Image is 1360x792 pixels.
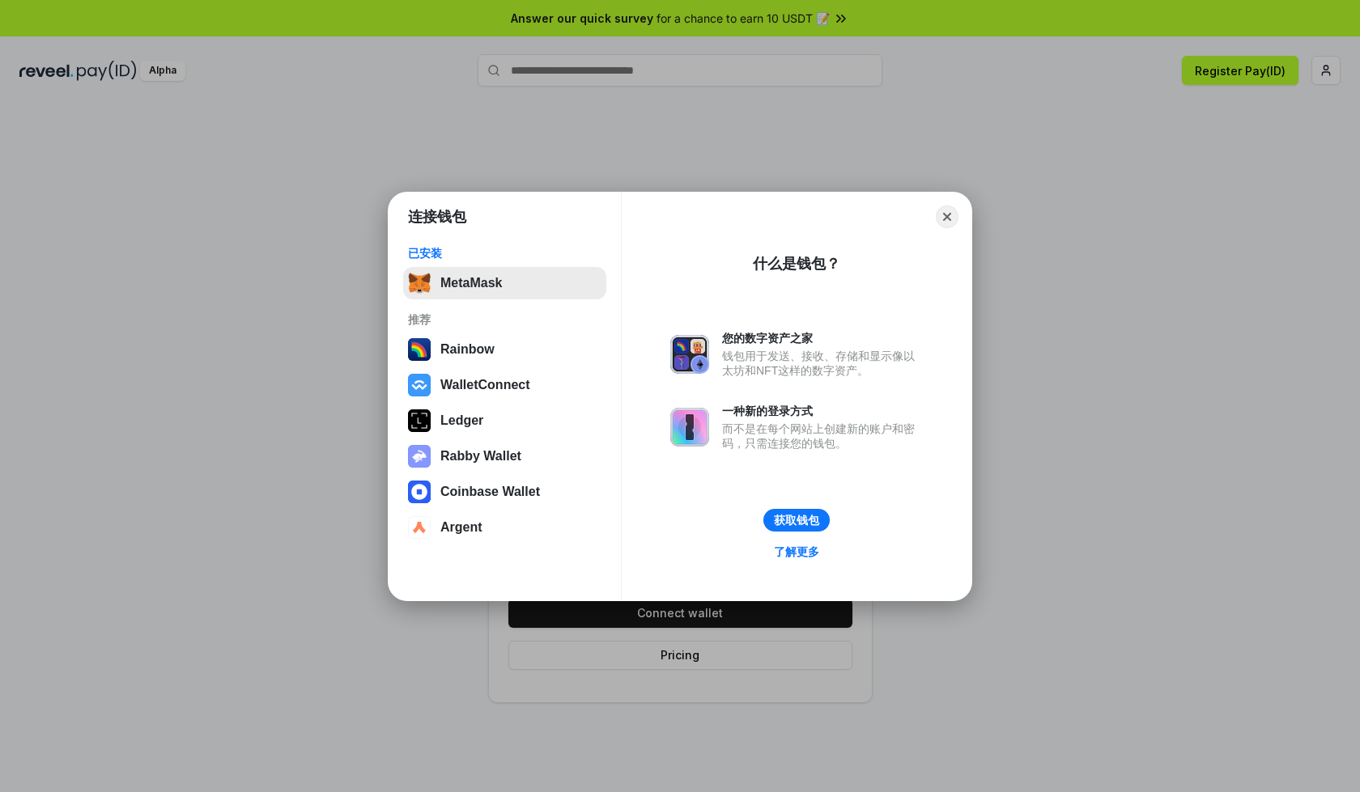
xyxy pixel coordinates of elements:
[403,267,606,299] button: MetaMask
[774,544,819,559] div: 了解更多
[403,440,606,472] button: Rabby Wallet
[408,374,431,396] img: svg+xml,%3Csvg%20width%3D%2228%22%20height%3D%2228%22%20viewBox%3D%220%200%2028%2028%22%20fill%3D...
[403,511,606,544] button: Argent
[722,349,923,378] div: 钱包用于发送、接收、存储和显示像以太坊和NFT这样的数字资产。
[670,335,709,374] img: svg+xml,%3Csvg%20xmlns%3D%22http%3A%2F%2Fwww.w3.org%2F2000%2Fsvg%22%20fill%3D%22none%22%20viewBox...
[936,205,958,228] button: Close
[440,520,482,535] div: Argent
[408,207,466,227] h1: 连接钱包
[440,413,483,428] div: Ledger
[722,421,923,451] div: 而不是在每个网站上创建新的账户和密码，只需连接您的钱包。
[408,481,431,503] img: svg+xml,%3Csvg%20width%3D%2228%22%20height%3D%2228%22%20viewBox%3D%220%200%2028%2028%22%20fill%3D...
[722,404,923,418] div: 一种新的登录方式
[440,378,530,392] div: WalletConnect
[408,272,431,294] img: svg+xml,%3Csvg%20fill%3D%22none%22%20height%3D%2233%22%20viewBox%3D%220%200%2035%2033%22%20width%...
[763,509,830,532] button: 获取钱包
[403,369,606,401] button: WalletConnect
[408,409,431,432] img: svg+xml,%3Csvg%20xmlns%3D%22http%3A%2F%2Fwww.w3.org%2F2000%2Fsvg%22%20width%3D%2228%22%20height%3...
[440,342,495,357] div: Rainbow
[440,485,540,499] div: Coinbase Wallet
[403,404,606,437] button: Ledger
[764,541,829,562] a: 了解更多
[774,513,819,527] div: 获取钱包
[403,333,606,366] button: Rainbow
[440,276,502,290] div: MetaMask
[408,445,431,468] img: svg+xml,%3Csvg%20xmlns%3D%22http%3A%2F%2Fwww.w3.org%2F2000%2Fsvg%22%20fill%3D%22none%22%20viewBox...
[440,449,521,464] div: Rabby Wallet
[403,476,606,508] button: Coinbase Wallet
[722,331,923,345] div: 您的数字资产之家
[408,312,601,327] div: 推荐
[753,254,840,273] div: 什么是钱包？
[670,408,709,447] img: svg+xml,%3Csvg%20xmlns%3D%22http%3A%2F%2Fwww.w3.org%2F2000%2Fsvg%22%20fill%3D%22none%22%20viewBox...
[408,246,601,260] div: 已安装
[408,338,431,361] img: svg+xml,%3Csvg%20width%3D%22120%22%20height%3D%22120%22%20viewBox%3D%220%200%20120%20120%22%20fil...
[408,516,431,539] img: svg+xml,%3Csvg%20width%3D%2228%22%20height%3D%2228%22%20viewBox%3D%220%200%2028%2028%22%20fill%3D...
